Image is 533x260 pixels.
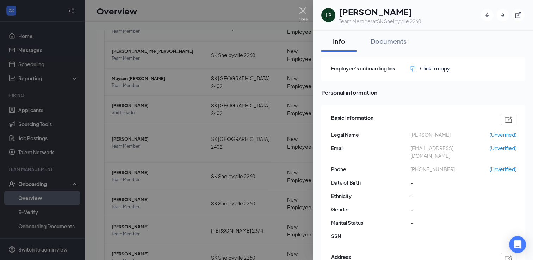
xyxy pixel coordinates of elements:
span: - [410,192,490,200]
span: - [410,205,490,213]
span: Personal information [321,88,525,97]
div: Documents [371,37,407,45]
span: - [410,219,490,227]
span: Ethnicity [331,192,410,200]
span: SSN [331,232,410,240]
div: Team Member at SK Shelbyville 2260 [339,18,421,25]
span: Email [331,144,410,152]
div: LP [326,12,331,19]
span: Date of Birth [331,179,410,186]
span: Gender [331,205,410,213]
svg: ExternalLink [515,12,522,19]
h1: [PERSON_NAME] [339,6,421,18]
span: (Unverified) [490,131,516,138]
span: Basic information [331,114,373,125]
span: (Unverified) [490,144,516,152]
button: ExternalLink [512,9,525,21]
button: ArrowRight [496,9,509,21]
button: ArrowLeftNew [481,9,494,21]
div: Info [328,37,349,45]
span: Legal Name [331,131,410,138]
svg: ArrowRight [499,12,506,19]
span: Phone [331,165,410,173]
button: Click to copy [410,64,450,72]
img: click-to-copy.71757273a98fde459dfc.svg [410,66,416,72]
span: - [410,179,490,186]
span: Employee's onboarding link [331,64,410,72]
span: Marital Status [331,219,410,227]
span: [PHONE_NUMBER] [410,165,490,173]
span: [EMAIL_ADDRESS][DOMAIN_NAME] [410,144,490,160]
span: [PERSON_NAME] [410,131,490,138]
div: Open Intercom Messenger [509,236,526,253]
svg: ArrowLeftNew [484,12,491,19]
span: (Unverified) [490,165,516,173]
